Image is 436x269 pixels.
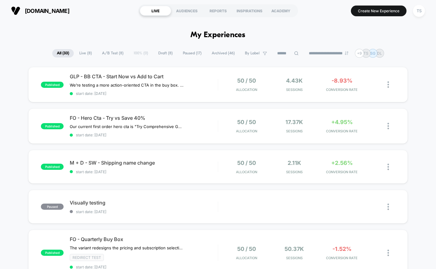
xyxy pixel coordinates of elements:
span: 2.11k [288,160,301,166]
span: Paused ( 17 ) [178,49,206,57]
span: CONVERSION RATE [320,256,364,260]
span: Allocation [236,170,257,174]
p: SG [370,51,375,56]
span: Draft ( 8 ) [154,49,177,57]
img: end [345,51,348,55]
span: start date: [DATE] [70,91,218,96]
div: AUDIENCES [171,6,202,16]
span: Sessions [272,256,316,260]
span: M + D - SW - Shipping name change [70,160,218,166]
span: Allocation [236,256,257,260]
span: 50 / 50 [237,160,256,166]
img: close [387,123,389,129]
span: published [41,123,64,129]
span: start date: [DATE] [70,133,218,137]
span: Allocation [236,88,257,92]
div: REPORTS [202,6,234,16]
span: Sessions [272,129,316,133]
span: Archived ( 46 ) [207,49,239,57]
span: Allocation [236,129,257,133]
span: A/B Test ( 8 ) [97,49,128,57]
span: +2.56% [331,160,353,166]
span: We’re testing a more action-oriented CTA in the buy box. The current button reads “Start Now.” We... [70,83,184,88]
span: CONVERSION RATE [320,88,364,92]
span: GLP - BB CTA - Start Now vs Add to Cart [70,73,218,80]
button: TS [411,5,427,17]
span: CONVERSION RATE [320,170,364,174]
span: -8.93% [332,77,352,84]
img: Visually logo [11,6,20,15]
div: INSPIRATIONS [234,6,265,16]
span: FO - Quarterly Buy Box [70,236,218,242]
span: published [41,250,64,256]
h1: My Experiences [191,31,245,40]
span: Our current first order hero cta is "Try Comprehensive Gummies". We are testing it against "Save ... [70,124,184,129]
button: [DOMAIN_NAME] [9,6,71,16]
div: + 9 [355,49,364,58]
span: The variant redesigns the pricing and subscription selection interface by introducing a more stru... [70,245,184,250]
img: close [387,204,389,210]
span: paused [41,204,64,210]
span: published [41,164,64,170]
div: TS [413,5,425,17]
p: DL [377,51,382,56]
span: Visually testing [70,200,218,206]
span: Sessions [272,88,316,92]
span: By Label [245,51,260,56]
div: ACADEMY [265,6,297,16]
span: start date: [DATE] [70,209,218,214]
button: Create New Experience [351,6,407,16]
img: close [387,250,389,256]
span: [DOMAIN_NAME] [25,8,69,14]
span: FO - Hero Cta - Try vs Save 40% [70,115,218,121]
span: 50.37k [285,246,304,252]
span: published [41,82,64,88]
span: CONVERSION RATE [320,129,364,133]
span: 50 / 50 [237,246,256,252]
p: TS [363,51,368,56]
span: 17.37k [285,119,303,125]
img: close [387,164,389,170]
span: Live ( 8 ) [75,49,96,57]
span: Redirect Test [70,254,104,261]
div: LIVE [140,6,171,16]
span: -1.52% [332,246,352,252]
span: All ( 33 ) [52,49,74,57]
img: close [387,81,389,88]
span: 50 / 50 [237,77,256,84]
span: +4.95% [331,119,353,125]
span: Sessions [272,170,316,174]
span: start date: [DATE] [70,170,218,174]
span: 4.43k [286,77,303,84]
span: 50 / 50 [237,119,256,125]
